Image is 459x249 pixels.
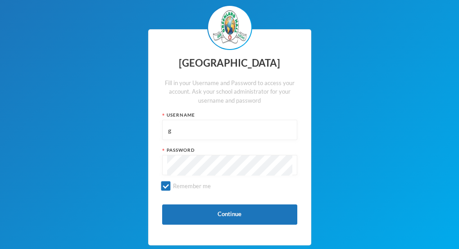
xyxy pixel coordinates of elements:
div: Password [162,147,297,154]
span: Remember me [169,182,214,190]
button: Continue [162,204,297,225]
div: [GEOGRAPHIC_DATA] [162,54,297,72]
div: Fill in your Username and Password to access your account. Ask your school administrator for your... [162,79,297,105]
div: Username [162,112,297,118]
